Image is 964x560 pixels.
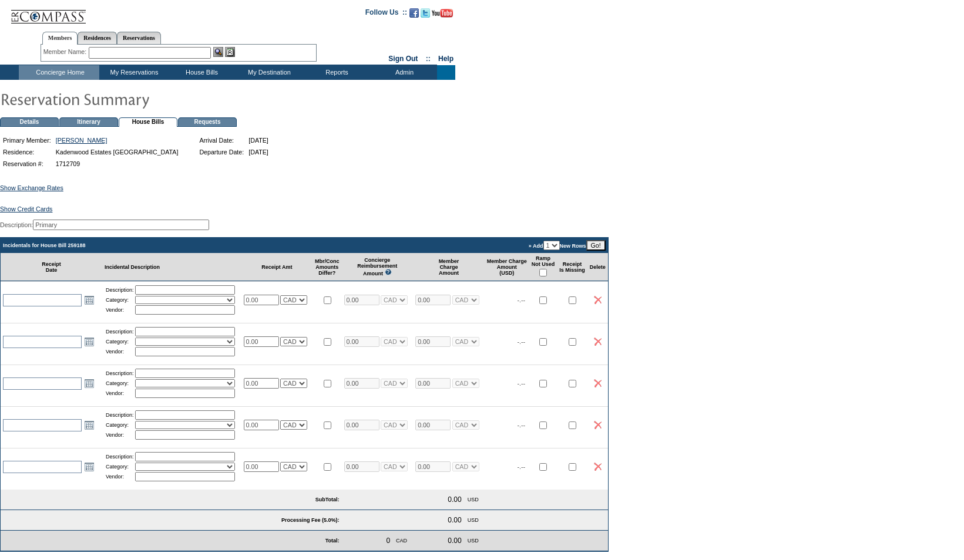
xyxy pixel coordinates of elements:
td: Description: [106,452,134,461]
a: Help [438,55,454,63]
a: Residences [78,32,117,44]
img: icon_delete2.gif [594,338,602,346]
a: Open the calendar popup. [83,335,96,348]
img: questionMark_lightBlue.gif [385,269,392,275]
td: Mbr/Conc Amounts Differ? [313,253,342,281]
td: Concierge Home [19,65,99,80]
td: Category: [106,379,134,387]
td: Total: [102,531,342,551]
img: Reservations [225,47,235,57]
td: Description: [106,327,134,336]
td: Receipt Date [1,253,102,281]
span: -.-- [518,296,526,303]
td: [DATE] [247,147,270,157]
td: » Add New Rows [342,238,608,253]
img: Become our fan on Facebook [409,8,419,18]
img: icon_delete2.gif [594,379,602,387]
img: icon_delete2.gif [594,463,602,471]
td: Vendor: [106,347,134,356]
a: Follow us on Twitter [421,12,430,19]
td: 0 [384,534,392,547]
td: My Reservations [99,65,167,80]
a: Reservations [117,32,161,44]
td: Incidentals for House Bill 259188 [1,238,342,253]
td: Departure Date: [197,147,246,157]
td: USD [465,493,481,506]
td: Requests [178,117,237,127]
img: View [213,47,223,57]
img: icon_delete2.gif [594,421,602,429]
td: Delete [587,253,608,281]
td: 1712709 [54,158,180,169]
img: Follow us on Twitter [421,8,430,18]
a: Become our fan on Facebook [409,12,419,19]
td: Primary Member: [1,135,53,146]
td: Reservation #: [1,158,53,169]
td: USD [465,514,481,527]
td: Kadenwood Estates [GEOGRAPHIC_DATA] [54,147,180,157]
td: Admin [370,65,437,80]
td: SubTotal: [1,490,342,510]
td: 0.00 [445,514,463,527]
td: Description: [106,285,134,295]
td: Concierge Reimbursement Amount [342,253,414,281]
td: 0.00 [445,493,463,506]
img: icon_delete2.gif [594,296,602,304]
a: Open the calendar popup. [83,419,96,431]
td: Vendor: [106,305,134,315]
td: House Bills [119,117,177,127]
td: My Destination [234,65,302,80]
input: Go! [586,240,606,251]
td: Description: [106,410,134,420]
td: Vendor: [106,430,134,440]
td: Itinerary [59,117,118,127]
span: -.-- [518,338,526,345]
a: Members [42,32,78,45]
td: Receipt Is Missing [557,253,587,281]
a: Open the calendar popup. [83,294,96,306]
td: Description: [106,369,134,378]
img: Subscribe to our YouTube Channel [432,9,453,18]
td: 0.00 [445,534,463,547]
a: Sign Out [388,55,418,63]
td: Ramp Not Used [529,253,557,281]
td: Follow Us :: [365,7,407,21]
td: Incidental Description [102,253,241,281]
td: CAD [394,534,409,547]
span: -.-- [518,463,526,470]
td: Category: [106,421,134,429]
td: Member Charge Amount (USD) [485,253,529,281]
td: [DATE] [247,135,270,146]
span: :: [426,55,431,63]
td: Receipt Amt [241,253,313,281]
a: Open the calendar popup. [83,377,96,390]
td: Vendor: [106,472,134,481]
a: Subscribe to our YouTube Channel [432,12,453,19]
td: Member Charge Amount [413,253,485,281]
td: House Bills [167,65,234,80]
td: Category: [106,463,134,471]
span: -.-- [518,421,526,429]
td: Vendor: [106,389,134,398]
td: Reports [302,65,370,80]
td: Processing Fee (5.0%): [1,510,342,531]
td: Arrival Date: [197,135,246,146]
td: Category: [106,296,134,304]
td: Category: [106,338,134,346]
span: -.-- [518,380,526,387]
a: [PERSON_NAME] [56,137,108,144]
a: Open the calendar popup. [83,460,96,473]
td: USD [465,534,481,547]
td: Residence: [1,147,53,157]
div: Member Name: [43,47,89,57]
